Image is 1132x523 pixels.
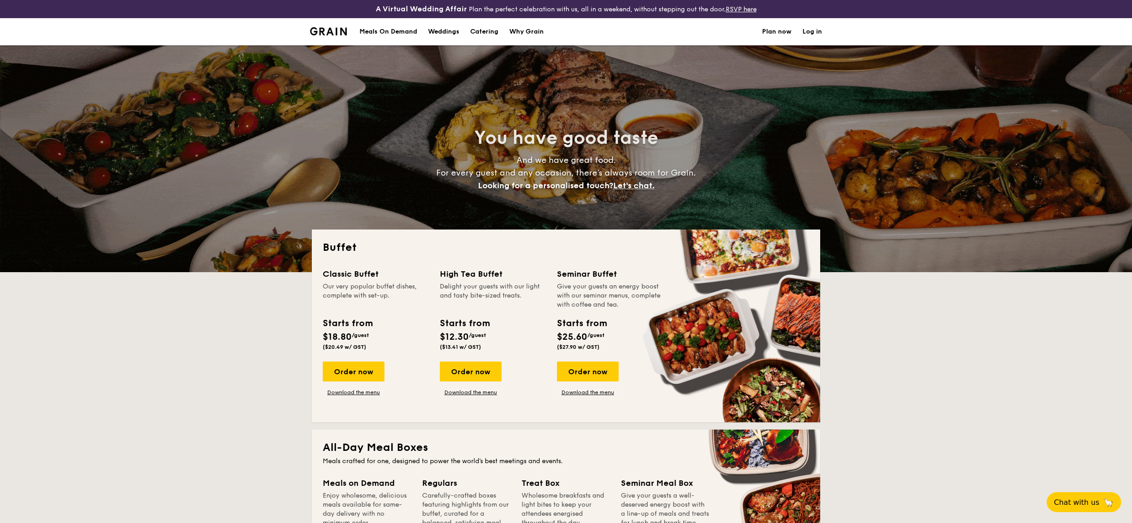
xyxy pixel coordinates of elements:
[470,18,498,45] h1: Catering
[557,332,587,342] span: $25.60
[354,18,423,45] a: Meals On Demand
[621,477,709,489] div: Seminar Meal Box
[376,4,467,15] h4: A Virtual Wedding Affair
[478,181,613,191] span: Looking for a personalised touch?
[440,362,502,381] div: Order now
[504,18,549,45] a: Why Grain
[1047,492,1121,512] button: Chat with us🦙
[436,155,696,191] span: And we have great food. For every guest and any occasion, there’s always room for Grain.
[557,362,619,381] div: Order now
[323,457,809,466] div: Meals crafted for one, designed to power the world's best meetings and events.
[323,268,429,280] div: Classic Buffet
[428,18,459,45] div: Weddings
[522,477,610,489] div: Treat Box
[310,27,347,35] img: Grain
[762,18,792,45] a: Plan now
[509,18,544,45] div: Why Grain
[613,181,655,191] span: Let's chat.
[422,477,511,489] div: Regulars
[557,317,606,330] div: Starts from
[440,317,489,330] div: Starts from
[323,477,411,489] div: Meals on Demand
[305,4,827,15] div: Plan the perfect celebration with us, all in a weekend, without stepping out the door.
[802,18,822,45] a: Log in
[557,389,619,396] a: Download the menu
[310,27,347,35] a: Logotype
[323,317,372,330] div: Starts from
[323,332,352,342] span: $18.80
[1054,498,1099,507] span: Chat with us
[587,332,605,338] span: /guest
[465,18,504,45] a: Catering
[359,18,417,45] div: Meals On Demand
[557,268,663,280] div: Seminar Buffet
[1103,497,1114,508] span: 🦙
[323,344,366,350] span: ($20.49 w/ GST)
[352,332,369,338] span: /guest
[323,362,384,381] div: Order now
[440,332,469,342] span: $12.30
[323,240,809,255] h2: Buffet
[323,440,809,455] h2: All-Day Meal Boxes
[469,332,486,338] span: /guest
[440,268,546,280] div: High Tea Buffet
[440,344,481,350] span: ($13.41 w/ GST)
[323,282,429,309] div: Our very popular buffet dishes, complete with set-up.
[440,282,546,309] div: Delight your guests with our light and tasty bite-sized treats.
[557,282,663,309] div: Give your guests an energy boost with our seminar menus, complete with coffee and tea.
[474,127,658,149] span: You have good taste
[423,18,465,45] a: Weddings
[557,344,600,350] span: ($27.90 w/ GST)
[726,5,757,13] a: RSVP here
[323,389,384,396] a: Download the menu
[440,389,502,396] a: Download the menu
